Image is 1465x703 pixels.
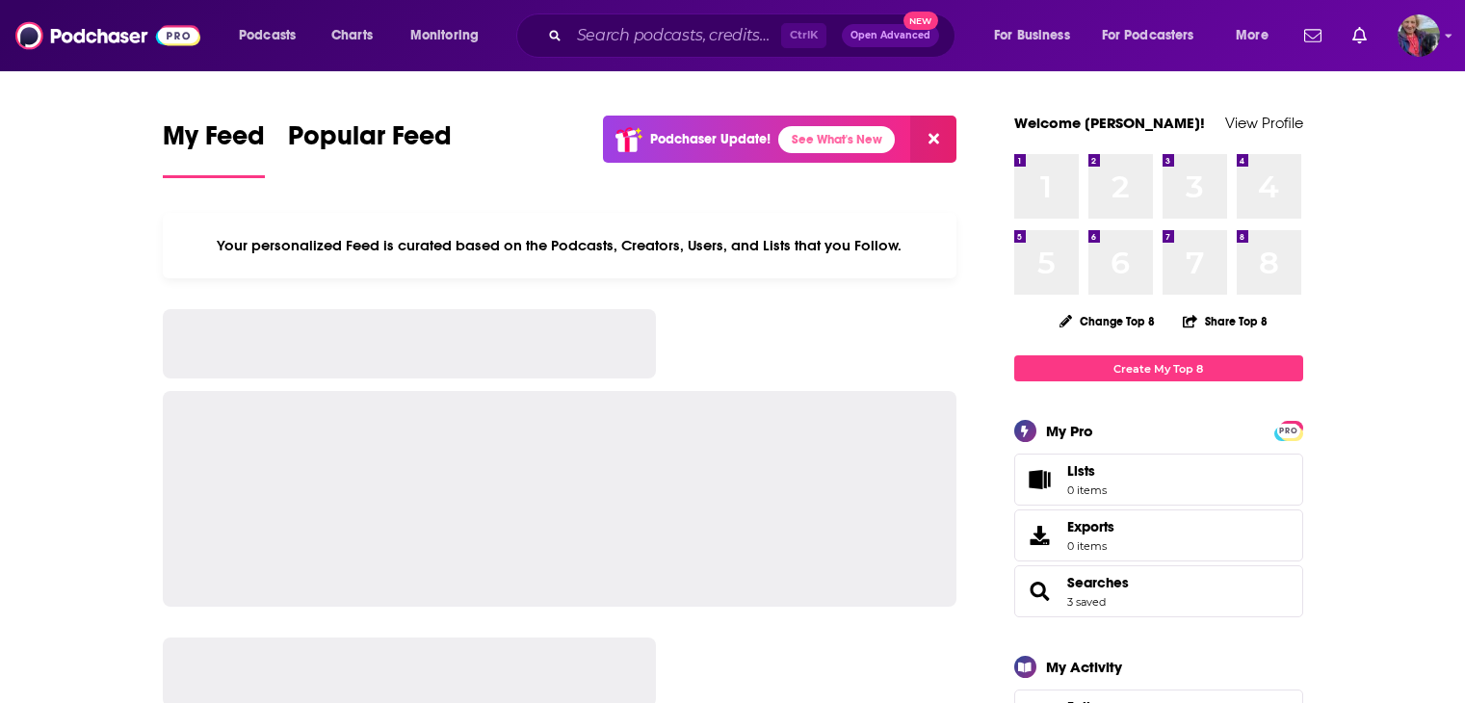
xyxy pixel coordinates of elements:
[535,13,974,58] div: Search podcasts, credits, & more...
[163,119,265,164] span: My Feed
[1014,355,1303,381] a: Create My Top 8
[1067,518,1114,535] span: Exports
[1222,20,1293,51] button: open menu
[1014,114,1205,132] a: Welcome [PERSON_NAME]!
[163,213,957,278] div: Your personalized Feed is curated based on the Podcasts, Creators, Users, and Lists that you Follow.
[1225,114,1303,132] a: View Profile
[1014,509,1303,561] a: Exports
[781,23,826,48] span: Ctrl K
[994,22,1070,49] span: For Business
[1398,14,1440,57] button: Show profile menu
[1236,22,1269,49] span: More
[225,20,321,51] button: open menu
[1067,462,1095,480] span: Lists
[1182,302,1269,340] button: Share Top 8
[1277,424,1300,438] span: PRO
[1296,19,1329,52] a: Show notifications dropdown
[1046,658,1122,676] div: My Activity
[1014,565,1303,617] span: Searches
[1277,423,1300,437] a: PRO
[1046,422,1093,440] div: My Pro
[239,22,296,49] span: Podcasts
[15,17,200,54] img: Podchaser - Follow, Share and Rate Podcasts
[1014,454,1303,506] a: Lists
[1021,578,1060,605] a: Searches
[1067,574,1129,591] a: Searches
[410,22,479,49] span: Monitoring
[1021,522,1060,549] span: Exports
[650,131,771,147] p: Podchaser Update!
[1067,462,1107,480] span: Lists
[1398,14,1440,57] img: User Profile
[288,119,452,178] a: Popular Feed
[1048,309,1167,333] button: Change Top 8
[1067,539,1114,553] span: 0 items
[842,24,939,47] button: Open AdvancedNew
[331,22,373,49] span: Charts
[1067,595,1106,609] a: 3 saved
[319,20,384,51] a: Charts
[288,119,452,164] span: Popular Feed
[981,20,1094,51] button: open menu
[1398,14,1440,57] span: Logged in as KateFT
[397,20,504,51] button: open menu
[850,31,930,40] span: Open Advanced
[1067,483,1107,497] span: 0 items
[1021,466,1060,493] span: Lists
[903,12,938,30] span: New
[1089,20,1222,51] button: open menu
[1345,19,1374,52] a: Show notifications dropdown
[1102,22,1194,49] span: For Podcasters
[778,126,895,153] a: See What's New
[569,20,781,51] input: Search podcasts, credits, & more...
[163,119,265,178] a: My Feed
